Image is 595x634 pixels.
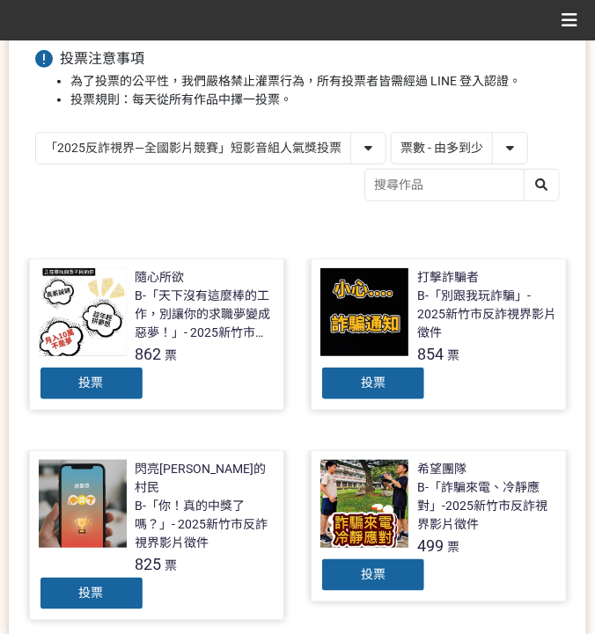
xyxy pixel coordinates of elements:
span: 854 [417,345,444,363]
div: B-「天下沒有這麼棒的工作，別讓你的求職夢變成惡夢！」- 2025新竹市反詐視界影片徵件 [136,287,275,342]
a: 隨心所欲B-「天下沒有這麼棒的工作，別讓你的求職夢變成惡夢！」- 2025新竹市反詐視界影片徵件862票投票 [29,259,285,411]
div: 隨心所欲 [136,268,185,287]
div: B-「別跟我玩詐騙」- 2025新竹市反詐視界影片徵件 [417,287,557,342]
li: 為了投票的公平性，我們嚴格禁止灌票行為，所有投票者皆需經過 LINE 登入認證。 [70,72,560,91]
span: 862 [136,345,162,363]
span: 投票 [79,586,104,600]
span: 投票 [79,375,104,390]
div: B-「詐騙來電、冷靜應對」-2025新竹市反詐視界影片徵件 [417,478,557,534]
div: 打擊詐騙者 [417,268,479,287]
span: 投票 [361,567,386,581]
div: B-「你！真的中獎了嗎？」- 2025新竹市反詐視界影片徵件 [136,497,275,552]
li: 投票規則：每天從所有作品中擇一投票。 [70,91,560,109]
a: 希望團隊B-「詐騙來電、冷靜應對」-2025新竹市反詐視界影片徵件499票投票 [311,450,567,602]
span: 825 [136,555,162,573]
div: 閃亮[PERSON_NAME]的村民 [136,460,275,497]
span: 投票注意事項 [60,50,144,67]
span: 票 [447,348,459,362]
span: 票 [447,540,459,554]
div: 希望團隊 [417,460,466,478]
a: 閃亮[PERSON_NAME]的村民B-「你！真的中獎了嗎？」- 2025新竹市反詐視界影片徵件825票投票 [29,450,285,621]
span: 499 [417,536,444,555]
span: 票 [165,558,178,572]
input: 搜尋作品 [365,170,559,200]
span: 票 [165,348,178,362]
a: 打擊詐騙者B-「別跟我玩詐騙」- 2025新竹市反詐視界影片徵件854票投票 [311,259,567,411]
span: 投票 [361,375,386,390]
